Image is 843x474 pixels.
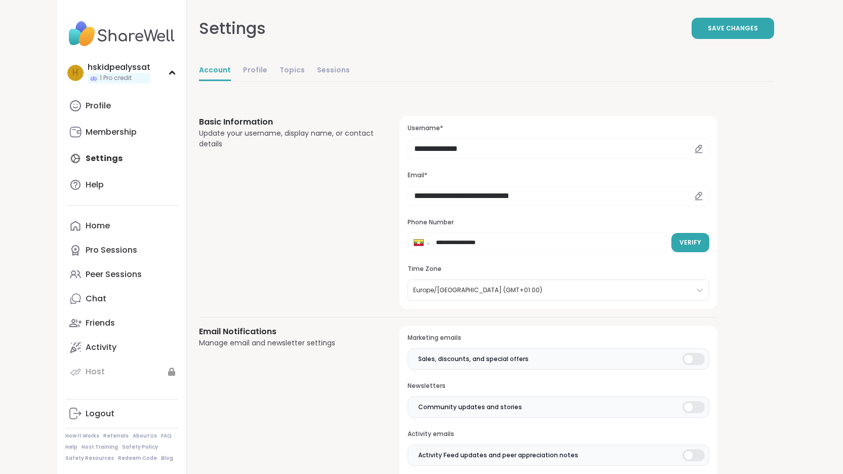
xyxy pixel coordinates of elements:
[86,342,116,353] div: Activity
[418,354,529,364] span: Sales, discounts, and special offers
[86,100,111,111] div: Profile
[692,18,774,39] button: Save Changes
[100,74,132,83] span: 1 Pro credit
[65,287,178,311] a: Chat
[161,432,172,440] a: FAQ
[199,326,376,338] h3: Email Notifications
[65,238,178,262] a: Pro Sessions
[86,179,104,190] div: Help
[122,444,158,451] a: Safety Policy
[65,120,178,144] a: Membership
[82,444,118,451] a: Host Training
[317,61,350,81] a: Sessions
[65,432,99,440] a: How It Works
[65,360,178,384] a: Host
[199,128,376,149] div: Update your username, display name, or contact details
[671,233,709,252] button: Verify
[65,444,77,451] a: Help
[408,218,709,227] h3: Phone Number
[86,408,114,419] div: Logout
[65,94,178,118] a: Profile
[679,238,701,247] span: Verify
[199,61,231,81] a: Account
[199,338,376,348] div: Manage email and newsletter settings
[86,366,105,377] div: Host
[72,66,78,80] span: h
[708,24,758,33] span: Save Changes
[86,269,142,280] div: Peer Sessions
[65,262,178,287] a: Peer Sessions
[199,16,266,41] div: Settings
[199,116,376,128] h3: Basic Information
[161,455,173,462] a: Blog
[408,334,709,342] h3: Marketing emails
[65,455,114,462] a: Safety Resources
[86,318,115,329] div: Friends
[65,311,178,335] a: Friends
[65,214,178,238] a: Home
[65,335,178,360] a: Activity
[86,293,106,304] div: Chat
[418,451,578,460] span: Activity Feed updates and peer appreciation notes
[243,61,267,81] a: Profile
[418,403,522,412] span: Community updates and stories
[103,432,129,440] a: Referrals
[118,455,157,462] a: Redeem Code
[408,265,709,273] h3: Time Zone
[279,61,305,81] a: Topics
[65,173,178,197] a: Help
[408,430,709,439] h3: Activity emails
[408,171,709,180] h3: Email*
[408,124,709,133] h3: Username*
[86,220,110,231] div: Home
[86,127,137,138] div: Membership
[65,402,178,426] a: Logout
[86,245,137,256] div: Pro Sessions
[65,16,178,52] img: ShareWell Nav Logo
[133,432,157,440] a: About Us
[408,382,709,390] h3: Newsletters
[88,62,150,73] div: hskidpealyssat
